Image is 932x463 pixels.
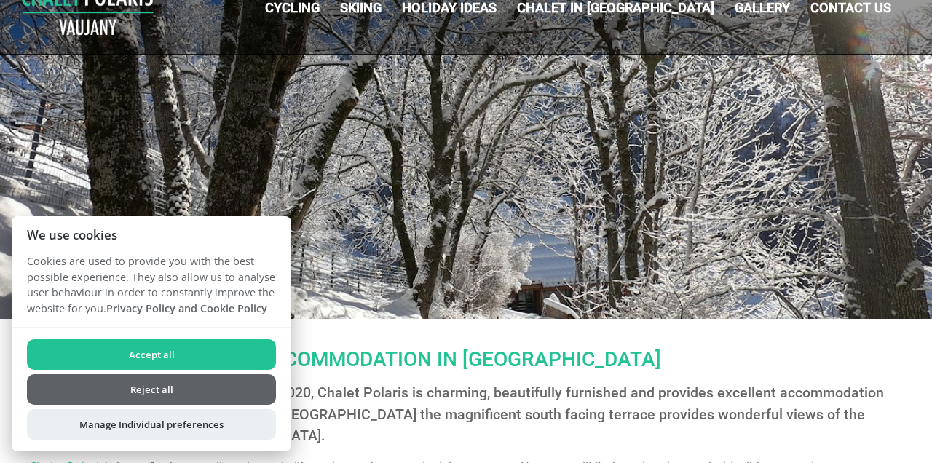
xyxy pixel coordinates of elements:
[29,382,885,446] h2: Newly constructed & built for Summer 2020, Chalet Polaris is charming, beautifully furnished and ...
[27,374,276,405] button: Reject all
[29,347,885,371] h1: SELF CATERING ALPINE ACCOMMODATION IN [GEOGRAPHIC_DATA]
[106,301,267,315] a: Privacy Policy and Cookie Policy
[27,339,276,370] button: Accept all
[12,253,291,327] p: Cookies are used to provide you with the best possible experience. They also allow us to analyse ...
[12,228,291,242] h2: We use cookies
[27,409,276,440] button: Manage Individual preferences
